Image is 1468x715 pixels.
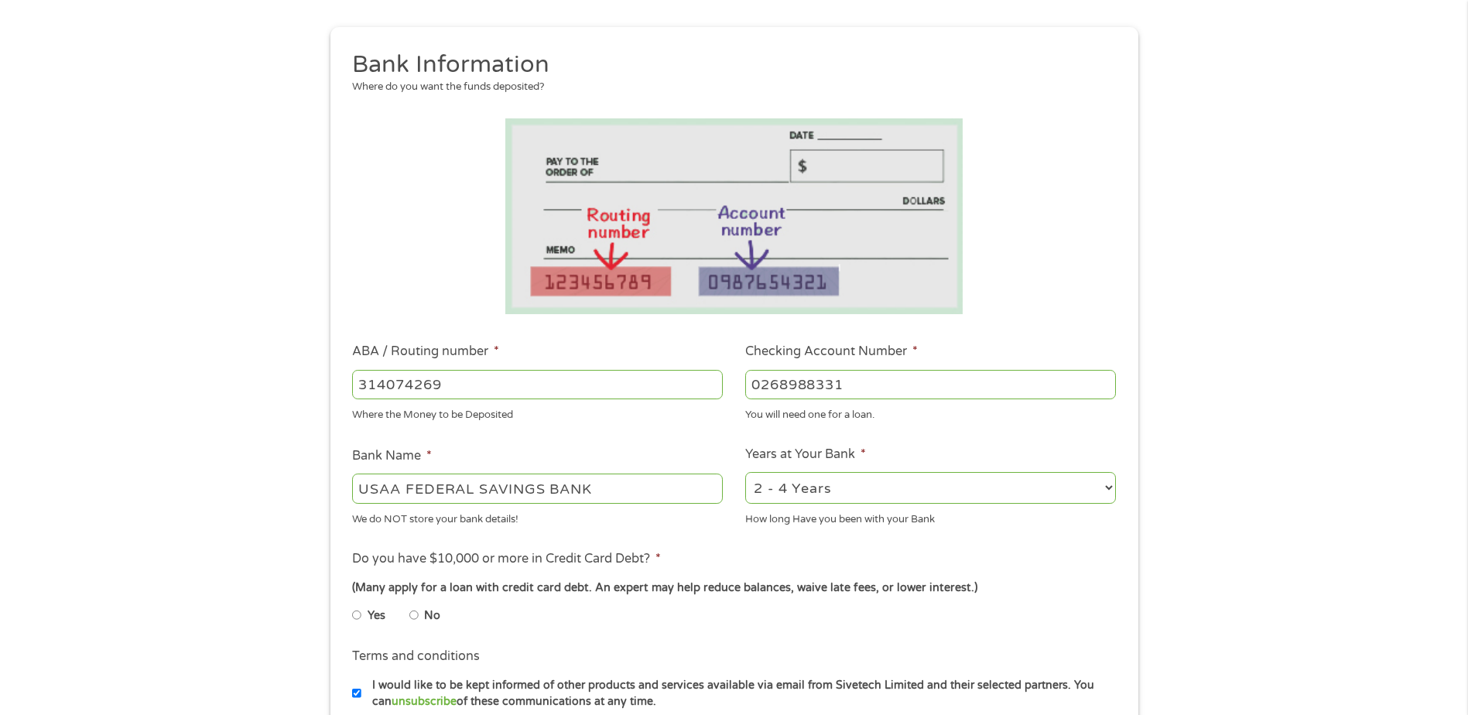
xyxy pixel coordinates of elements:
[352,370,723,399] input: 263177916
[352,50,1104,80] h2: Bank Information
[352,344,499,360] label: ABA / Routing number
[505,118,963,314] img: Routing number location
[424,607,440,624] label: No
[352,551,661,567] label: Do you have $10,000 or more in Credit Card Debt?
[352,580,1115,597] div: (Many apply for a loan with credit card debt. An expert may help reduce balances, waive late fees...
[352,402,723,423] div: Where the Money to be Deposited
[745,446,866,463] label: Years at Your Bank
[352,448,432,464] label: Bank Name
[745,344,918,360] label: Checking Account Number
[368,607,385,624] label: Yes
[352,80,1104,95] div: Where do you want the funds deposited?
[361,677,1121,710] label: I would like to be kept informed of other products and services available via email from Sivetech...
[745,370,1116,399] input: 345634636
[352,648,480,665] label: Terms and conditions
[352,506,723,527] div: We do NOT store your bank details!
[745,506,1116,527] div: How long Have you been with your Bank
[392,695,457,708] a: unsubscribe
[745,402,1116,423] div: You will need one for a loan.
